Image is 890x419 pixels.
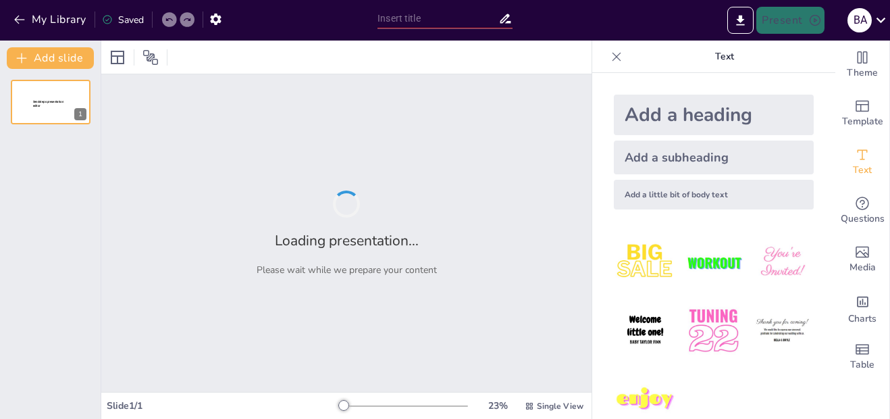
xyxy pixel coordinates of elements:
img: 5.jpeg [682,299,745,362]
div: 1 [74,108,86,120]
button: Export to PowerPoint [727,7,754,34]
div: Add text boxes [835,138,889,187]
div: Add a table [835,332,889,381]
div: Add charts and graphs [835,284,889,332]
button: Present [756,7,824,34]
div: 1 [11,80,90,124]
span: Text [853,163,872,178]
div: Get real-time input from your audience [835,187,889,235]
span: Charts [848,312,876,326]
button: B A [847,7,872,34]
div: Add images, graphics, shapes or video [835,235,889,284]
img: 2.jpeg [682,231,745,294]
div: Change the overall theme [835,41,889,89]
img: 1.jpeg [614,231,677,294]
span: Position [142,49,159,66]
div: Add a little bit of body text [614,180,814,209]
div: Add a subheading [614,141,814,174]
img: 6.jpeg [751,299,814,362]
p: Text [627,41,822,73]
span: Sendsteps presentation editor [33,100,63,107]
span: Table [850,358,874,372]
div: Layout [107,47,128,68]
p: Please wait while we prepare your content [257,264,437,276]
span: Media [849,260,876,275]
div: Slide 1 / 1 [107,399,338,412]
div: B A [847,8,872,32]
h2: Loading presentation... [275,231,419,250]
span: Theme [847,66,878,80]
img: 3.jpeg [751,231,814,294]
button: Add slide [7,47,94,69]
div: Add a heading [614,95,814,135]
div: Saved [102,14,144,26]
span: Template [842,114,883,129]
div: 23 % [481,399,514,412]
input: Insert title [377,9,498,28]
span: Questions [841,212,885,226]
img: 4.jpeg [614,299,677,362]
div: Add ready made slides [835,89,889,138]
button: My Library [10,9,92,30]
span: Single View [537,401,583,412]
